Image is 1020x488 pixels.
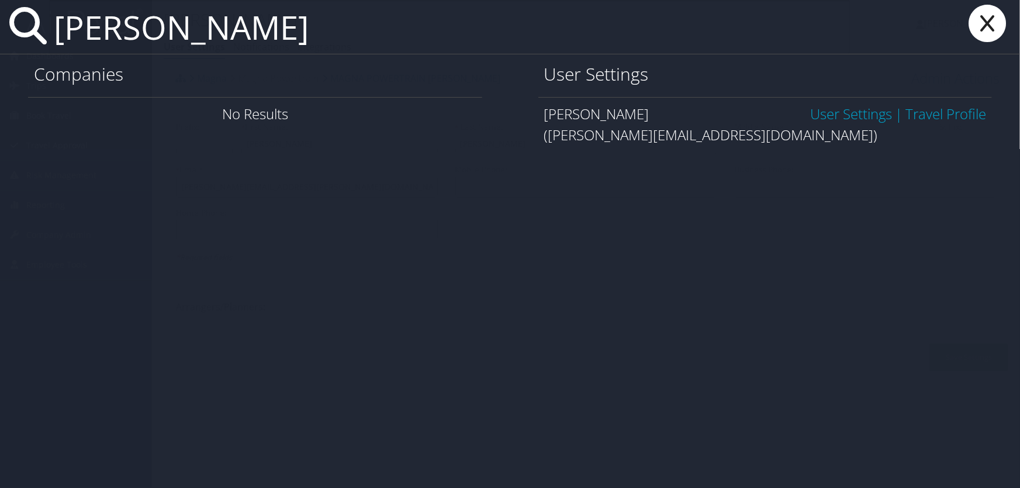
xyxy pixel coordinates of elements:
div: No Results [28,97,482,130]
a: User Settings [810,104,892,123]
h1: Companies [34,62,476,86]
a: View OBT Profile [905,104,986,123]
span: | [892,104,905,123]
span: [PERSON_NAME] [544,104,649,123]
div: ([PERSON_NAME][EMAIL_ADDRESS][DOMAIN_NAME]) [544,124,987,146]
h1: User Settings [544,62,987,86]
